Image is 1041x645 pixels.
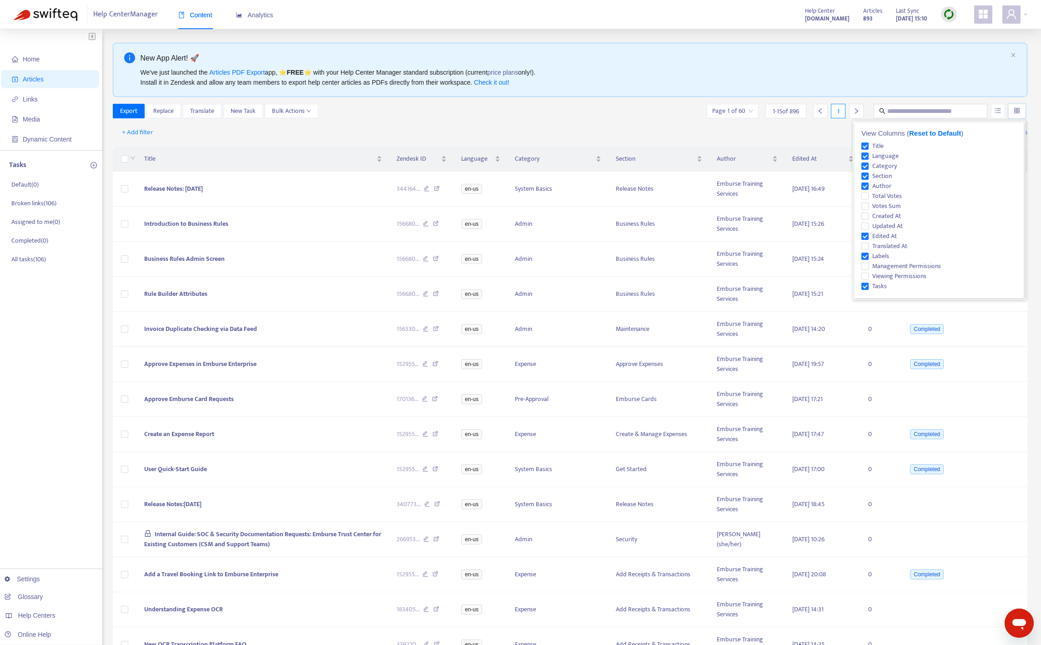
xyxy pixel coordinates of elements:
span: Articles [863,6,882,16]
span: Zendesk ID [397,154,440,164]
img: Swifteq [14,8,77,21]
h6: View Columns ( ) [861,129,1017,137]
span: Viewing Permissions [869,271,930,281]
span: user [1006,9,1017,20]
span: book [178,12,185,18]
span: Author [717,154,770,164]
th: Category [508,147,609,172]
span: Language [869,151,902,161]
span: Content [178,11,212,19]
span: Category [869,161,900,171]
th: Edited At [785,147,860,172]
span: down [130,155,136,161]
span: Language [461,154,493,164]
span: Section [869,171,895,181]
span: Section [616,154,695,164]
span: Labels [869,251,893,261]
span: Last Sync [896,6,919,16]
th: Section [609,147,709,172]
span: Reset to Default [909,129,961,137]
span: Title [144,154,375,164]
th: Title [137,147,389,172]
th: Zendesk ID [389,147,454,172]
img: sync.dc5367851b00ba804db3.png [943,9,955,20]
iframe: Button to launch messaging window [1005,609,1034,638]
span: Analytics [236,11,273,19]
span: Help Center [805,6,835,16]
span: Edited At [869,231,900,241]
strong: [DOMAIN_NAME] [805,14,850,24]
span: Category [515,154,594,164]
span: Total Votes [869,191,905,201]
th: Author [709,147,785,172]
span: Created At [869,211,905,221]
span: appstore [978,9,989,20]
span: Votes Sum [869,201,905,211]
strong: [DATE] 15:10 [896,14,927,24]
span: Edited At [792,154,846,164]
th: Language [454,147,508,172]
strong: 893 [863,14,873,24]
span: Updated At [869,221,906,231]
span: area-chart [236,12,242,18]
span: Help Center Manager [93,6,158,23]
span: Author [869,181,895,191]
span: Translated At [869,241,911,251]
span: Management Permissions [869,261,945,271]
span: Tasks [869,281,890,291]
span: Title [869,141,887,151]
a: [DOMAIN_NAME] [805,13,850,24]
